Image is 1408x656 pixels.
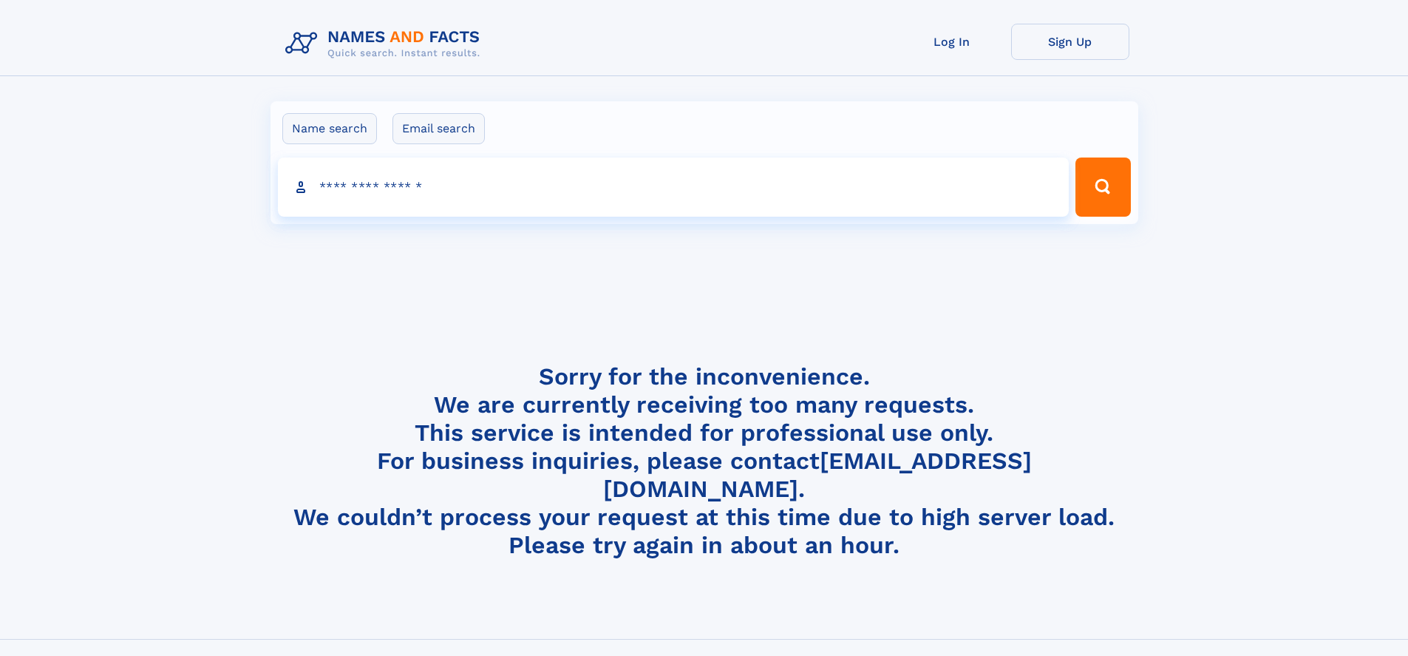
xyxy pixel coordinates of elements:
[603,447,1032,503] a: [EMAIL_ADDRESS][DOMAIN_NAME]
[1075,158,1130,217] button: Search Button
[279,362,1129,560] h4: Sorry for the inconvenience. We are currently receiving too many requests. This service is intend...
[278,158,1069,217] input: search input
[279,24,492,64] img: Logo Names and Facts
[893,24,1011,60] a: Log In
[282,113,377,144] label: Name search
[1011,24,1129,60] a: Sign Up
[392,113,485,144] label: Email search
